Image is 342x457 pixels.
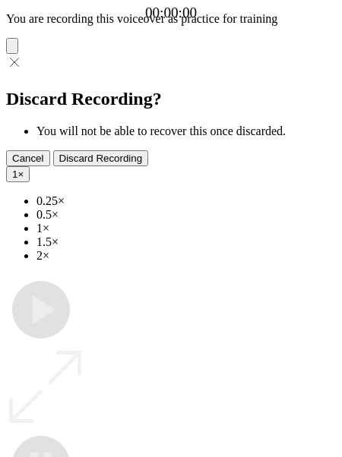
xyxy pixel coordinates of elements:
a: 00:00:00 [145,5,197,21]
li: 1× [36,222,336,235]
li: 1.5× [36,235,336,249]
h2: Discard Recording? [6,89,336,109]
li: 0.25× [36,194,336,208]
li: You will not be able to recover this once discarded. [36,124,336,138]
button: Cancel [6,150,50,166]
p: You are recording this voiceover as practice for training [6,12,336,26]
li: 0.5× [36,208,336,222]
button: Discard Recording [53,150,149,166]
li: 2× [36,249,336,263]
span: 1 [12,169,17,180]
button: 1× [6,166,30,182]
